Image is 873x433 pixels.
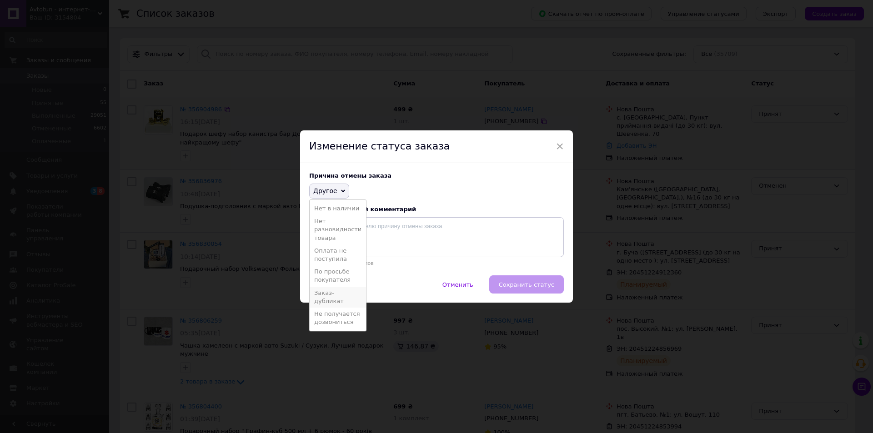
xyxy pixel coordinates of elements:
[310,287,366,308] li: Заказ-дубликат
[556,139,564,154] span: ×
[442,281,473,288] span: Отменить
[310,215,366,244] li: Нет разновидности товара
[310,265,366,286] li: По просьбе покупателя
[310,244,366,265] li: Оплата не поступила
[309,260,564,266] p: Осталось: 250 символов
[300,130,573,163] div: Изменение статуса заказа
[433,275,483,294] button: Отменить
[310,202,366,215] li: Нет в наличии
[309,172,564,179] div: Причина отмены заказа
[310,308,366,328] li: Не получается дозвониться
[313,187,337,194] span: Другое
[309,206,564,213] div: Дополнительный комментарий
